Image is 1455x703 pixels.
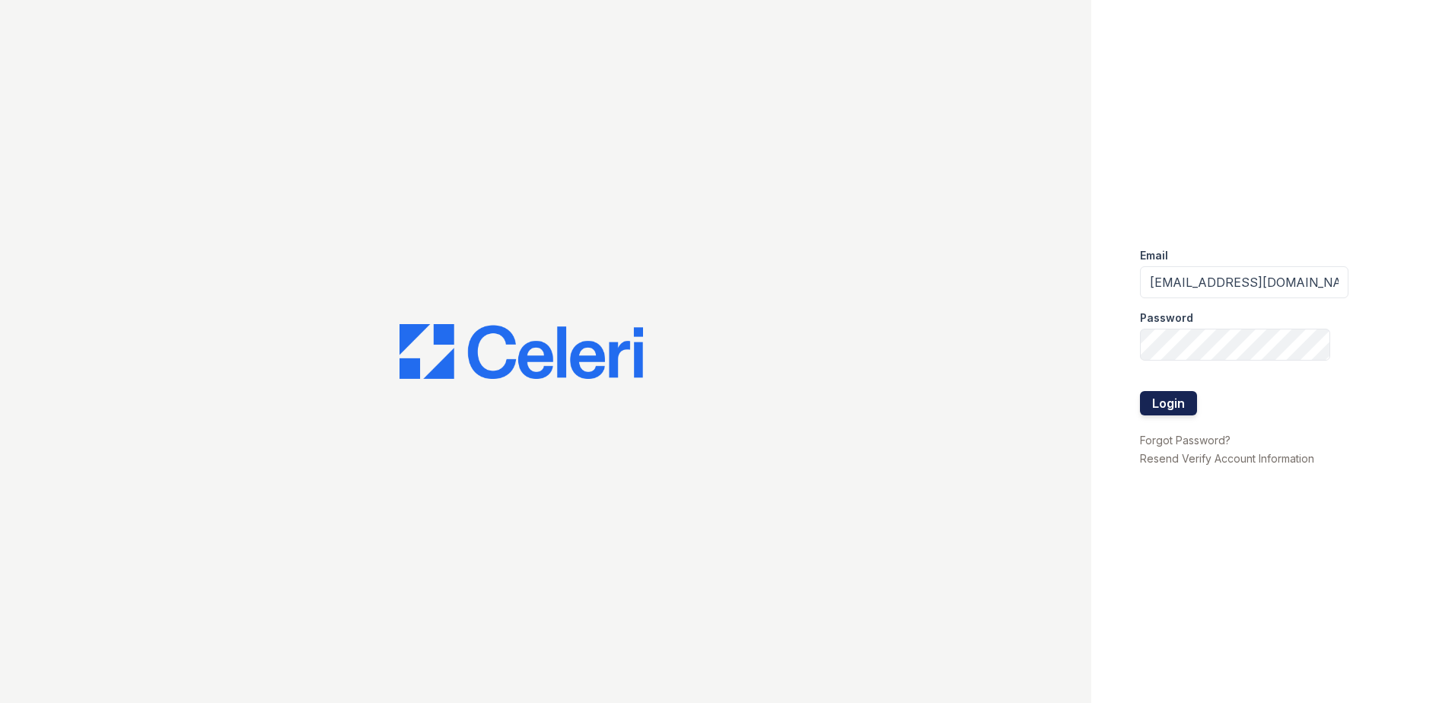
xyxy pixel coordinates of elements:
[400,324,643,379] img: CE_Logo_Blue-a8612792a0a2168367f1c8372b55b34899dd931a85d93a1a3d3e32e68fde9ad4.png
[1140,248,1168,263] label: Email
[1140,434,1231,447] a: Forgot Password?
[1140,452,1314,465] a: Resend Verify Account Information
[1140,391,1197,415] button: Login
[1140,310,1193,326] label: Password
